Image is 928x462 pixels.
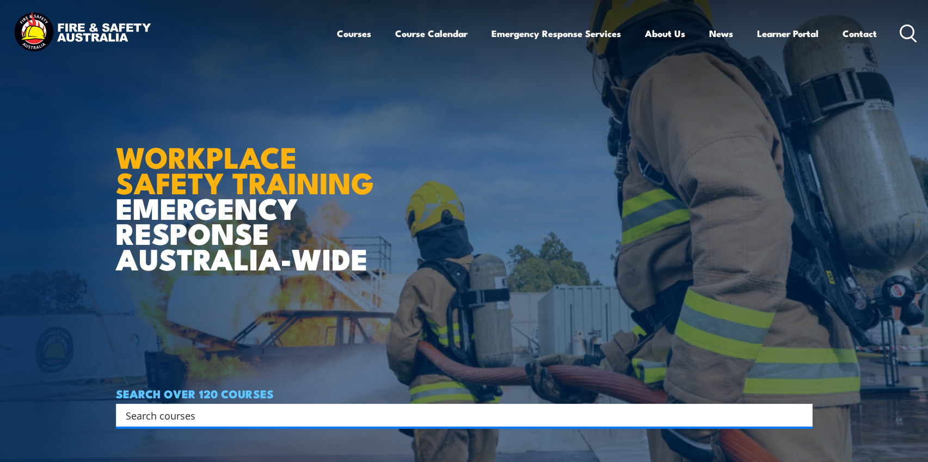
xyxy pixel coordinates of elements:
a: Course Calendar [395,19,468,48]
a: Learner Portal [757,19,819,48]
h4: SEARCH OVER 120 COURSES [116,387,813,399]
a: Contact [843,19,877,48]
form: Search form [128,408,791,423]
a: Courses [337,19,371,48]
strong: WORKPLACE SAFETY TRAINING [116,133,374,204]
h1: EMERGENCY RESPONSE AUSTRALIA-WIDE [116,116,382,271]
button: Search magnifier button [794,408,809,423]
input: Search input [126,407,789,423]
a: News [709,19,733,48]
a: About Us [645,19,685,48]
a: Emergency Response Services [491,19,621,48]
